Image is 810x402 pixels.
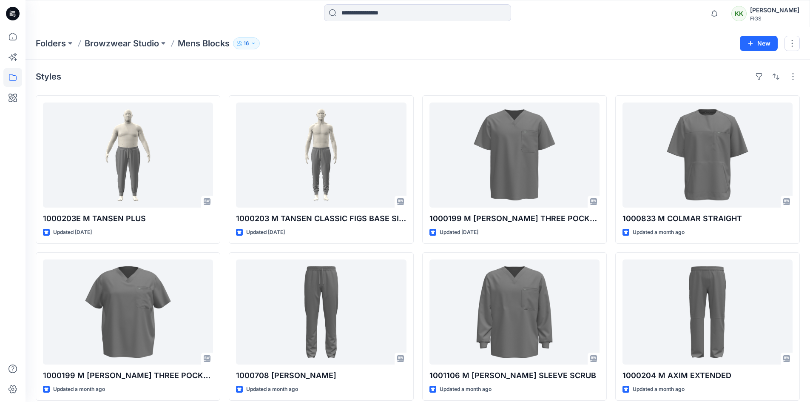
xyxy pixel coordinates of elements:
p: 1000833 M COLMAR STRAIGHT [622,213,793,225]
a: 1000708 M LLOYD STRAIGHT [236,259,406,365]
p: 1000203E M TANSEN PLUS [43,213,213,225]
a: 1000199 M LEON THREE POCKET BASE [429,103,600,208]
a: 1000203E M TANSEN PLUS [43,103,213,208]
a: 1000833 M COLMAR STRAIGHT [622,103,793,208]
p: 1000199 M [PERSON_NAME] THREE POCKET BASE [429,213,600,225]
a: 1000199 M LEON THREE POCKET PLUS [43,259,213,365]
a: Folders [36,37,66,49]
p: Updated a month ago [633,385,685,394]
p: Updated a month ago [53,385,105,394]
p: 16 [244,39,249,48]
p: Mens Blocks [178,37,230,49]
p: Updated [DATE] [246,228,285,237]
p: 1000204 M AXIM EXTENDED [622,370,793,382]
p: 1001106 M [PERSON_NAME] SLEEVE SCRUB [429,370,600,382]
button: New [740,36,778,51]
div: FIGS [750,15,799,22]
p: Updated a month ago [440,385,492,394]
a: 1000203 M TANSEN CLASSIC FIGS BASE SIZE [236,103,406,208]
p: Updated a month ago [246,385,298,394]
button: 16 [233,37,260,49]
div: [PERSON_NAME] [750,5,799,15]
p: Updated [DATE] [53,228,92,237]
a: Browzwear Studio [85,37,159,49]
a: 1000204 M AXIM EXTENDED [622,259,793,365]
a: 1001106 M LEON LONG SLEEVE SCRUB [429,259,600,365]
p: 1000708 [PERSON_NAME] [236,370,406,382]
p: Updated [DATE] [440,228,478,237]
p: 1000199 M [PERSON_NAME] THREE POCKET PLUS [43,370,213,382]
h4: Styles [36,71,61,82]
p: 1000203 M TANSEN CLASSIC FIGS BASE SIZE [236,213,406,225]
div: KK [731,6,747,21]
p: Updated a month ago [633,228,685,237]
